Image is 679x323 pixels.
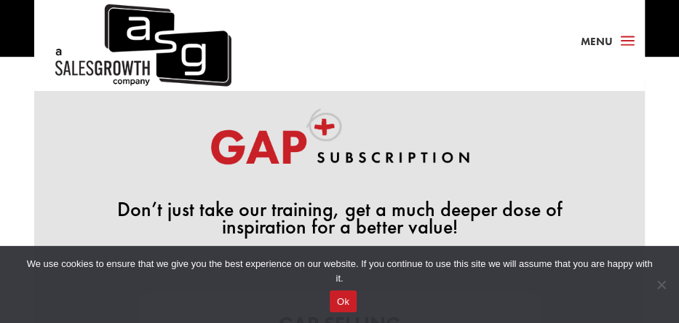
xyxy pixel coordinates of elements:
[330,290,357,312] button: Ok
[22,257,657,286] span: We use cookies to ensure that we give you the best experience on our website. If you continue to ...
[209,108,471,179] img: Gap Subscription
[581,34,613,49] span: Menu
[616,31,639,52] span: a
[95,201,584,236] p: Don’t just take our training, get a much deeper dose of inspiration for a better value!
[654,277,668,292] span: No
